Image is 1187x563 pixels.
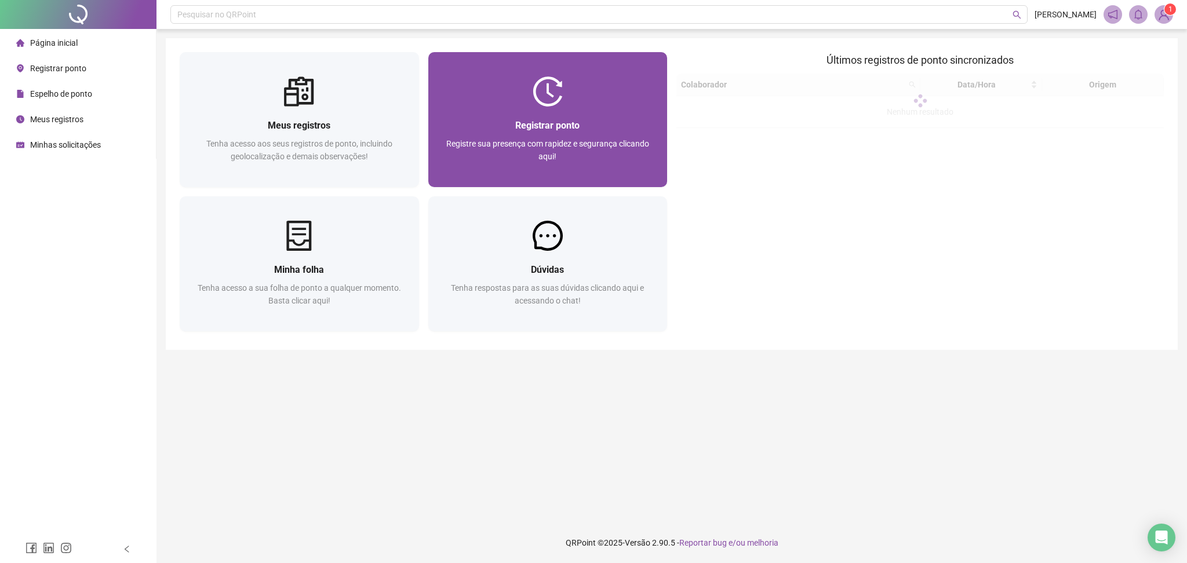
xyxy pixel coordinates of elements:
span: Registrar ponto [30,64,86,73]
span: home [16,39,24,47]
a: Registrar pontoRegistre sua presença com rapidez e segurança clicando aqui! [428,52,668,187]
span: Dúvidas [531,264,564,275]
footer: QRPoint © 2025 - 2.90.5 - [156,522,1187,563]
span: [PERSON_NAME] [1035,8,1097,21]
span: left [123,545,131,553]
span: notification [1108,9,1118,20]
a: Meus registrosTenha acesso aos seus registros de ponto, incluindo geolocalização e demais observa... [180,52,419,187]
span: Meus registros [30,115,83,124]
a: DúvidasTenha respostas para as suas dúvidas clicando aqui e acessando o chat! [428,196,668,331]
span: linkedin [43,542,54,554]
img: 83332 [1155,6,1173,23]
span: Últimos registros de ponto sincronizados [826,54,1014,66]
span: facebook [26,542,37,554]
a: Minha folhaTenha acesso a sua folha de ponto a qualquer momento. Basta clicar aqui! [180,196,419,331]
span: Registrar ponto [515,120,580,131]
span: Registre sua presença com rapidez e segurança clicando aqui! [446,139,649,161]
span: environment [16,64,24,72]
span: Tenha respostas para as suas dúvidas clicando aqui e acessando o chat! [451,283,644,305]
span: Meus registros [268,120,330,131]
span: Versão [625,538,650,547]
span: clock-circle [16,115,24,123]
span: instagram [60,542,72,554]
span: Tenha acesso aos seus registros de ponto, incluindo geolocalização e demais observações! [206,139,392,161]
sup: Atualize o seu contato no menu Meus Dados [1164,3,1176,15]
span: file [16,90,24,98]
div: Open Intercom Messenger [1148,524,1175,551]
span: Minha folha [274,264,324,275]
span: Tenha acesso a sua folha de ponto a qualquer momento. Basta clicar aqui! [198,283,401,305]
span: 1 [1168,5,1173,13]
span: search [1013,10,1021,19]
span: Página inicial [30,38,78,47]
span: bell [1133,9,1144,20]
span: Reportar bug e/ou melhoria [679,538,778,547]
span: schedule [16,141,24,149]
span: Minhas solicitações [30,140,101,149]
span: Espelho de ponto [30,89,92,98]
